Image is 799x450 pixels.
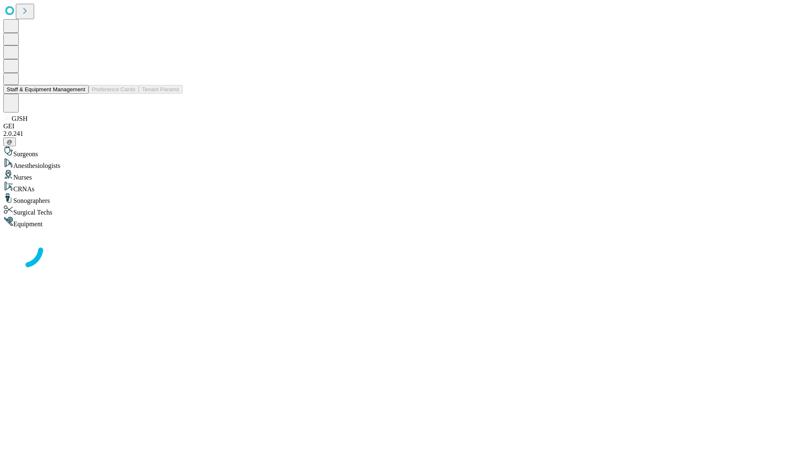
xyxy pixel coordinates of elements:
[3,216,796,228] div: Equipment
[3,170,796,181] div: Nurses
[89,85,139,94] button: Preference Cards
[3,85,89,94] button: Staff & Equipment Management
[3,158,796,170] div: Anesthesiologists
[139,85,183,94] button: Tenant Params
[3,146,796,158] div: Surgeons
[3,181,796,193] div: CRNAs
[3,205,796,216] div: Surgical Techs
[3,137,16,146] button: @
[3,193,796,205] div: Sonographers
[3,130,796,137] div: 2.0.241
[3,122,796,130] div: GEI
[12,115,27,122] span: GJSH
[7,139,12,145] span: @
